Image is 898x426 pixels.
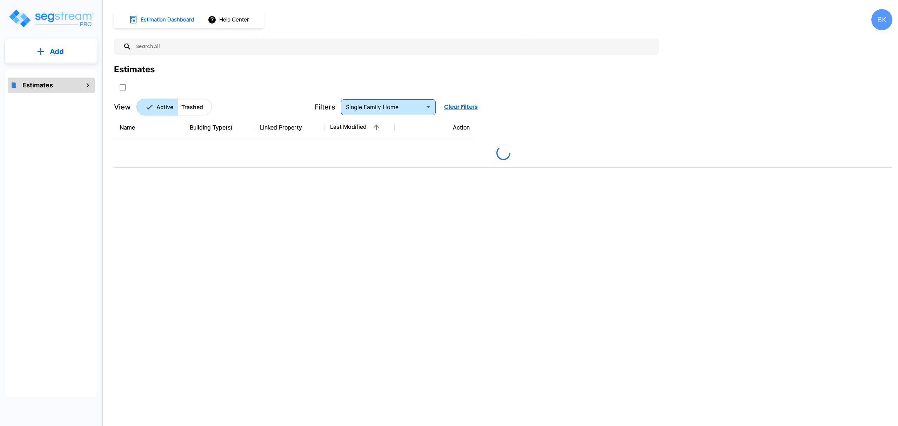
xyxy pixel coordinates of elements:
[441,100,481,114] button: Clear Filters
[116,80,130,94] button: SelectAll
[177,99,212,115] button: Trashed
[343,102,413,112] input: Building Types
[120,123,179,132] div: Name
[22,80,53,90] h1: Estimates
[324,115,395,140] th: Last Modified
[181,103,203,111] p: Trashed
[206,13,252,26] button: Help Center
[126,12,198,27] button: Estimation Dashboard
[314,102,335,112] p: Filters
[156,103,173,111] p: Active
[136,99,212,115] div: Platform
[141,16,194,24] h1: Estimation Dashboard
[871,9,892,30] div: BK
[395,115,475,140] th: Action
[254,115,324,140] th: Linked Property
[114,102,131,112] p: View
[5,41,98,62] button: Add
[136,99,177,115] button: Active
[184,115,254,140] th: Building Type(s)
[132,39,655,55] input: Search All
[423,102,433,112] button: Open
[50,46,64,57] p: Add
[114,63,155,76] div: Estimates
[8,8,94,28] img: Logo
